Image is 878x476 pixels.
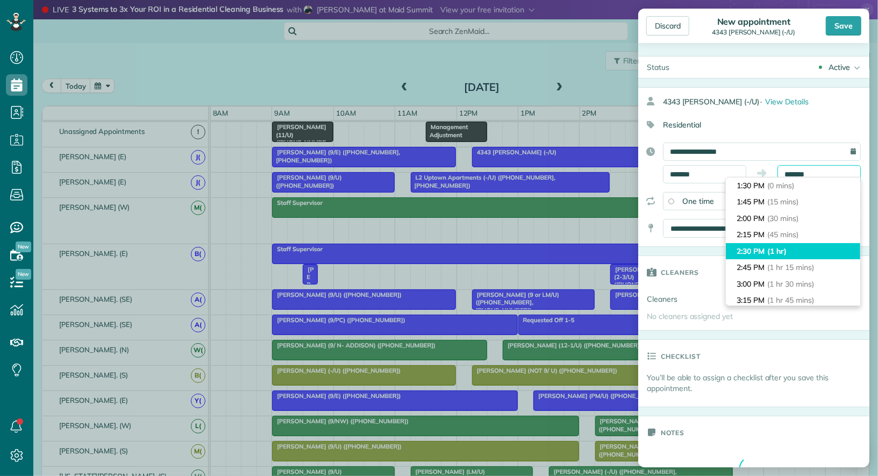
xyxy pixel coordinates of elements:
div: Residential [638,116,861,134]
div: 4343 [PERSON_NAME] (-/U) [663,92,869,111]
span: One time [682,196,714,206]
div: New appointment [709,16,798,27]
span: New [16,241,31,252]
div: 4343 [PERSON_NAME] (-/U) [709,29,798,36]
li: 2:15 PM [726,226,860,243]
span: (0 mins) [767,181,794,190]
div: Discard [646,16,689,35]
span: (15 mins) [767,197,798,207]
span: View Details [765,97,809,106]
span: (1 hr 15 mins) [767,262,813,272]
span: (1 hr) [767,246,787,256]
li: 2:45 PM [726,259,860,276]
li: 1:45 PM [726,194,860,210]
span: · [760,97,762,106]
p: You’ll be able to assign a checklist after you save this appointment. [647,372,869,394]
span: (30 mins) [767,214,798,223]
li: 1:30 PM [726,177,860,194]
li: 2:00 PM [726,210,860,227]
h3: Notes [661,416,684,449]
span: New [16,269,31,280]
span: (1 hr 30 mins) [767,279,813,289]
div: Cleaners [638,289,713,309]
li: 3:15 PM [726,292,860,309]
input: One time [668,198,674,204]
span: (1 hr 45 mins) [767,295,813,305]
div: Active [829,62,850,73]
h3: Cleaners [661,256,699,288]
li: 3:00 PM [726,276,860,293]
span: No cleaners assigned yet [647,311,733,321]
div: Save [826,16,861,35]
div: Status [638,56,678,78]
h3: Checklist [661,340,701,372]
span: (45 mins) [767,230,798,239]
li: 2:30 PM [726,243,860,260]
